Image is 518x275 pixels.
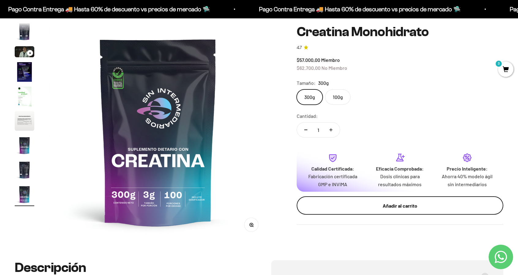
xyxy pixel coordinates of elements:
div: Añadir al carrito [309,202,491,209]
button: Ir al artículo 4 [15,62,34,84]
img: Creatina Monohidrato [49,22,267,241]
a: 4.74.7 de 5.0 estrellas [297,44,503,51]
button: Ir al artículo 2 [15,22,34,43]
img: Creatina Monohidrato [15,22,34,41]
p: Dosis clínicas para resultados máximos [371,172,429,188]
p: Ahorra 40% modelo ágil sin intermediarios [438,172,496,188]
button: Ir al artículo 6 [15,111,34,133]
span: Miembro [321,57,340,63]
img: Creatina Monohidrato [15,136,34,155]
img: Creatina Monohidrato [15,87,34,106]
img: Creatina Monohidrato [15,62,34,82]
p: Pago Contra Entrega 🚚 Hasta 60% de descuento vs precios de mercado 🛸 [259,4,461,14]
span: 4.7 [297,44,302,51]
button: Ir al artículo 9 [15,185,34,206]
span: No Miembro [321,65,347,70]
span: $62.700,00 [297,65,321,70]
strong: Eficacia Comprobada: [376,165,424,171]
strong: Precio Inteligente: [447,165,488,171]
span: 300g [318,79,329,87]
legend: Tamaño: [297,79,316,87]
mark: 3 [495,60,502,67]
strong: Calidad Certificada: [311,165,354,171]
button: Reducir cantidad [297,122,315,137]
h1: Creatina Monohidrato [297,24,503,39]
button: Ir al artículo 3 [15,46,34,59]
img: Creatina Monohidrato [15,160,34,180]
button: Ir al artículo 5 [15,87,34,108]
label: Cantidad: [297,112,318,120]
button: Aumentar cantidad [322,122,340,137]
img: Creatina Monohidrato [15,185,34,204]
a: 3 [498,66,513,73]
img: Creatina Monohidrato [15,111,34,131]
h2: Descripción [15,260,247,275]
button: Ir al artículo 7 [15,136,34,157]
p: Fabricación certificada GMP e INVIMA [304,172,362,188]
button: Ir al artículo 8 [15,160,34,182]
p: Pago Contra Entrega 🚚 Hasta 60% de descuento vs precios de mercado 🛸 [8,4,210,14]
span: $57.000,00 [297,57,320,63]
button: Añadir al carrito [297,196,503,215]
